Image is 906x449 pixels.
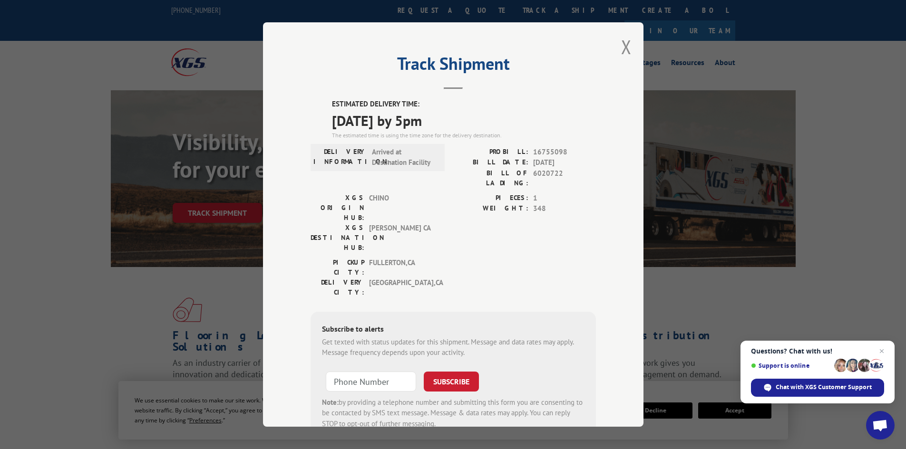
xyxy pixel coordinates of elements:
[332,131,596,140] div: The estimated time is using the time zone for the delivery destination.
[311,57,596,75] h2: Track Shipment
[751,362,831,369] span: Support is online
[533,193,596,204] span: 1
[453,157,528,168] label: BILL DATE:
[453,203,528,214] label: WEIGHT:
[326,372,416,392] input: Phone Number
[424,372,479,392] button: SUBSCRIBE
[453,168,528,188] label: BILL OF LADING:
[453,147,528,158] label: PROBILL:
[313,147,367,168] label: DELIVERY INFORMATION:
[311,223,364,253] label: XGS DESTINATION HUB:
[533,203,596,214] span: 348
[369,193,433,223] span: CHINO
[866,411,895,439] div: Open chat
[311,258,364,277] label: PICKUP CITY:
[533,168,596,188] span: 6020722
[322,398,339,407] strong: Note:
[453,193,528,204] label: PIECES:
[369,277,433,297] span: [GEOGRAPHIC_DATA] , CA
[751,347,884,355] span: Questions? Chat with us!
[369,258,433,277] span: FULLERTON , CA
[332,99,596,110] label: ESTIMATED DELIVERY TIME:
[311,193,364,223] label: XGS ORIGIN HUB:
[533,147,596,158] span: 16755098
[751,379,884,397] div: Chat with XGS Customer Support
[322,323,585,337] div: Subscribe to alerts
[876,345,887,357] span: Close chat
[372,147,436,168] span: Arrived at Destination Facility
[621,34,632,59] button: Close modal
[322,337,585,358] div: Get texted with status updates for this shipment. Message and data rates may apply. Message frequ...
[533,157,596,168] span: [DATE]
[322,397,585,430] div: by providing a telephone number and submitting this form you are consenting to be contacted by SM...
[369,223,433,253] span: [PERSON_NAME] CA
[776,383,872,392] span: Chat with XGS Customer Support
[332,110,596,131] span: [DATE] by 5pm
[311,277,364,297] label: DELIVERY CITY:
